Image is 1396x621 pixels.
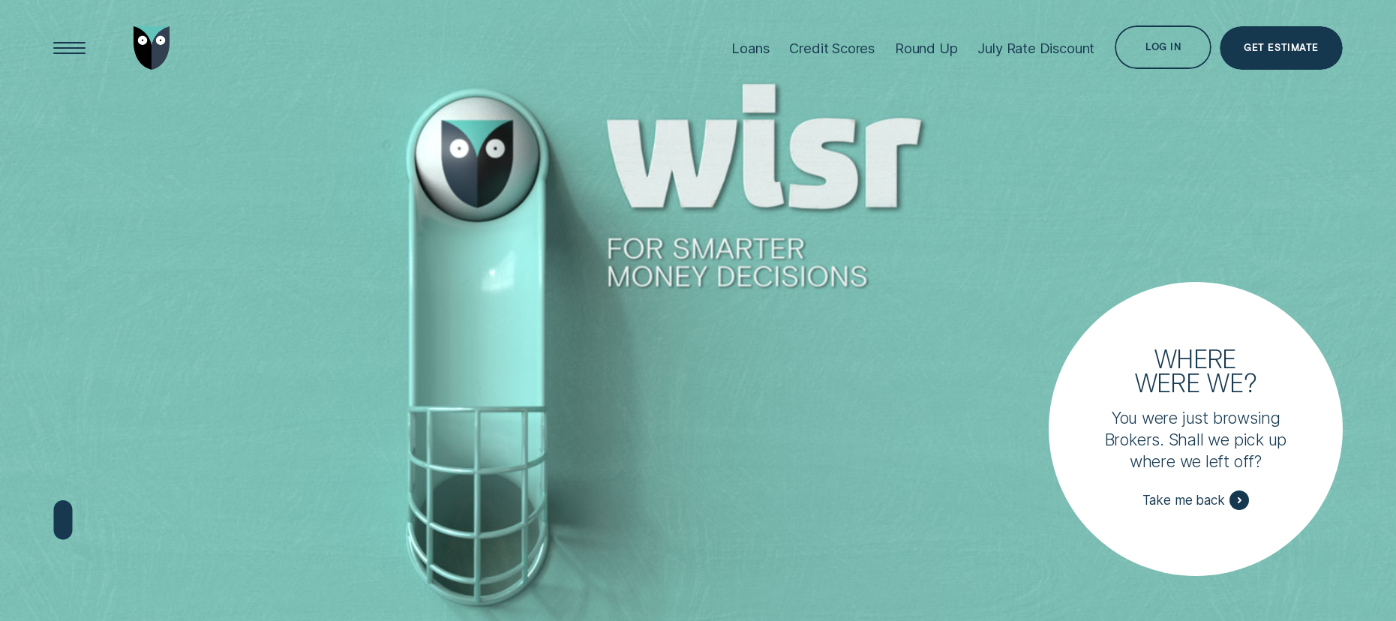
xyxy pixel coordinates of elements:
button: Open Menu [48,26,92,70]
img: Wisr [134,26,170,70]
div: Credit Scores [789,40,875,56]
span: Take me back [1142,492,1225,508]
p: You were just browsing Brokers. Shall we pick up where we left off? [1099,407,1292,472]
a: Get Estimate [1220,26,1343,70]
a: Where were we?You were just browsing Brokers. Shall we pick up where we left off?Take me back [1049,282,1343,576]
div: Loans [731,40,769,56]
div: Round Up [895,40,958,56]
h3: Where were we? [1124,346,1267,394]
button: Log in [1115,25,1211,69]
div: July Rate Discount [977,40,1094,56]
